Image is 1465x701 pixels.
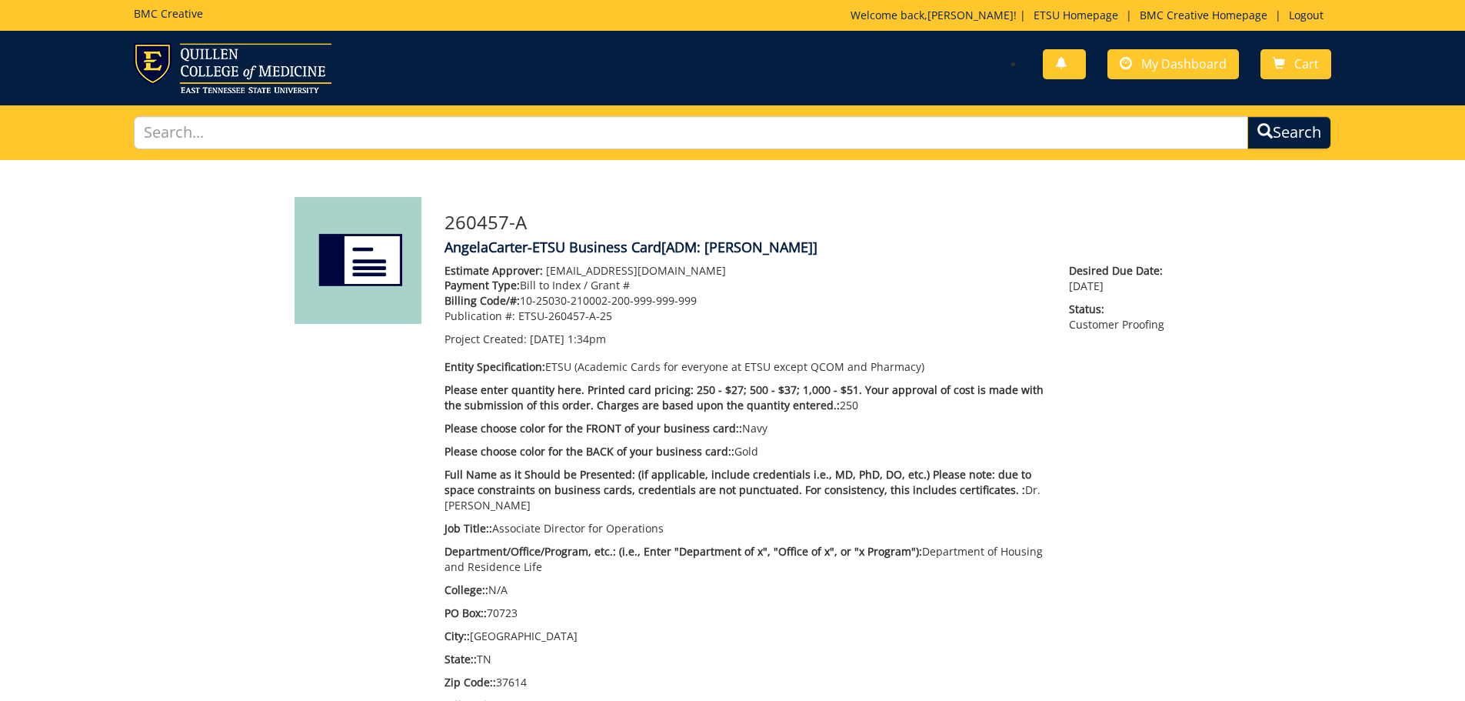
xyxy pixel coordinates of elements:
[444,544,1047,575] p: Department of Housing and Residence Life
[444,263,1047,279] p: [EMAIL_ADDRESS][DOMAIN_NAME]
[444,675,1047,690] p: 37614
[444,467,1031,497] span: Full Name as it Should be Presented: (if applicable, include credentials i.e., MD, PhD, DO, etc.)...
[444,382,1047,413] p: 250
[444,293,1047,309] p: 10-25030-210002-200-999-999-999
[444,309,515,323] span: Publication #:
[444,606,1047,621] p: 70723
[1141,55,1227,72] span: My Dashboard
[444,332,527,346] span: Project Created:
[444,467,1047,513] p: Dr. [PERSON_NAME]
[1069,302,1170,317] span: Status:
[444,544,922,559] span: Department/Office/Program, etc.: (i.e., Enter "Department of x", "Office of x", or "x Program"):
[661,238,817,256] span: [ADM: [PERSON_NAME]]
[1107,49,1239,79] a: My Dashboard
[851,8,1331,23] p: Welcome back, ! | | |
[444,278,1047,293] p: Bill to Index / Grant #
[1260,49,1331,79] a: Cart
[444,382,1044,412] span: Please enter quantity here. Printed card pricing: 250 - $27; 500 - $37; 1,000 - $51. Your approva...
[444,240,1171,255] h4: AngelaCarter-ETSU Business Card
[444,359,545,374] span: Entity Specification:
[444,629,470,643] span: City::
[444,421,1047,436] p: Navy
[1294,55,1319,72] span: Cart
[444,652,1047,667] p: TN
[1247,116,1331,149] button: Search
[444,263,543,278] span: Estimate Approver:
[1132,8,1275,22] a: BMC Creative Homepage
[444,582,488,597] span: College::
[444,582,1047,598] p: N/A
[444,675,496,689] span: Zip Code::
[134,43,331,93] img: ETSU logo
[927,8,1014,22] a: [PERSON_NAME]
[295,197,421,324] img: Product featured image
[444,278,520,292] span: Payment Type:
[444,521,492,536] span: Job Title::
[444,521,1047,536] p: Associate Director for Operations
[444,444,734,459] span: Please choose color for the BACK of your business card::
[444,421,742,436] span: Please choose color for the FRONT of your business card::
[134,8,203,19] h5: BMC Creative
[518,309,612,323] span: ETSU-260457-A-25
[444,652,477,666] span: State::
[444,293,520,308] span: Billing Code/#:
[444,212,1171,232] h3: 260457-A
[1069,263,1170,294] p: [DATE]
[1069,263,1170,279] span: Desired Due Date:
[134,116,1249,149] input: Search...
[444,359,1047,375] p: ETSU (Academic Cards for everyone at ETSU except QCOM and Pharmacy)
[530,332,606,346] span: [DATE] 1:34pm
[444,444,1047,459] p: Gold
[444,629,1047,644] p: [GEOGRAPHIC_DATA]
[1069,302,1170,332] p: Customer Proofing
[444,606,487,620] span: PO Box::
[1281,8,1331,22] a: Logout
[1026,8,1126,22] a: ETSU Homepage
